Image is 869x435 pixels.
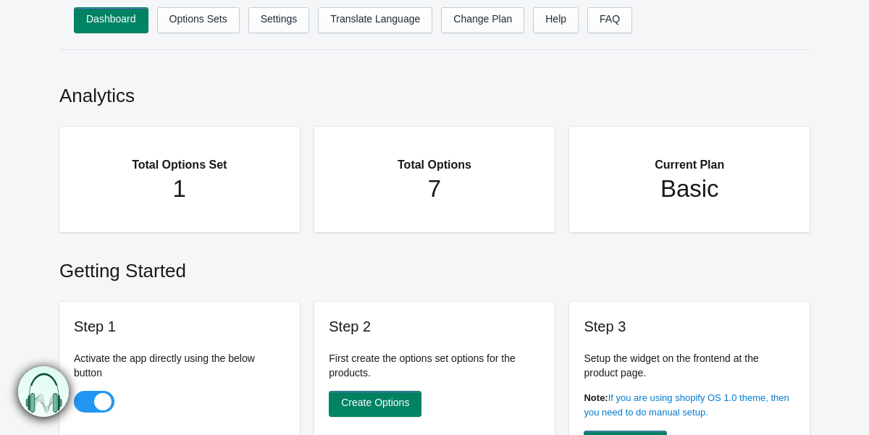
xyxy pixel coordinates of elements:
a: If you are using shopify OS 1.0 theme, then you need to do manual setup. [584,392,789,418]
h2: Analytics [59,68,810,116]
a: FAQ [587,7,632,33]
a: Create Options [329,391,421,417]
a: Settings [248,7,310,33]
p: Setup the widget on the frontend at the product page. [584,351,795,380]
h3: Step 3 [584,316,795,337]
h3: Step 2 [329,316,540,337]
h2: Total Options Set [88,141,271,174]
h1: Basic [598,174,781,203]
p: First create the options set options for the products. [329,351,540,380]
b: Note: [584,392,608,403]
img: bxm.png [18,366,70,417]
a: Change Plan [441,7,524,33]
h1: 1 [88,174,271,203]
h3: Step 1 [74,316,285,337]
h2: Total Options [343,141,526,174]
p: Activate the app directly using the below button [74,351,285,380]
a: Translate Language [318,7,432,33]
a: Options Sets [157,7,240,33]
a: Help [533,7,579,33]
h2: Getting Started [59,243,810,291]
h1: 7 [343,174,526,203]
h2: Current Plan [598,141,781,174]
a: Dashboard [74,7,148,33]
